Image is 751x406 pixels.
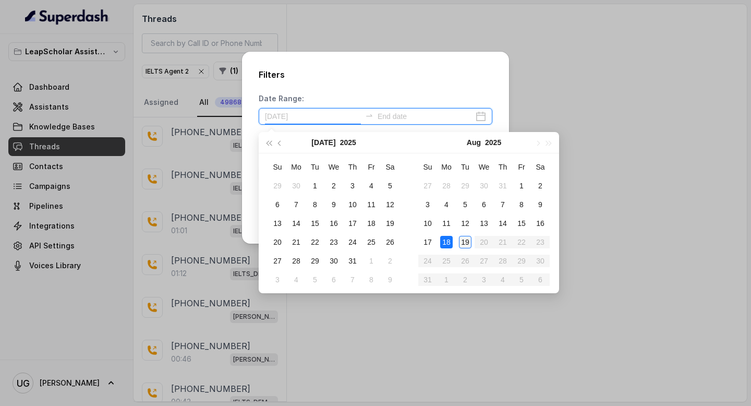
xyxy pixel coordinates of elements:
div: 31 [346,255,359,267]
div: 16 [534,217,547,230]
td: 2025-06-29 [268,176,287,195]
td: 2025-08-11 [437,214,456,233]
div: 30 [328,255,340,267]
td: 2025-08-02 [381,252,399,270]
div: 2 [328,180,340,192]
th: Mo [437,158,456,176]
div: 8 [309,198,321,211]
div: 13 [271,217,284,230]
div: 19 [459,236,471,248]
td: 2025-07-29 [306,252,324,270]
td: 2025-08-07 [343,270,362,289]
td: 2025-07-25 [362,233,381,252]
div: 12 [459,217,471,230]
td: 2025-08-02 [531,176,550,195]
td: 2025-08-06 [324,270,343,289]
div: 30 [290,180,302,192]
div: 3 [346,180,359,192]
td: 2025-08-15 [512,214,531,233]
td: 2025-07-07 [287,195,306,214]
td: 2025-07-22 [306,233,324,252]
div: 18 [365,217,378,230]
td: 2025-07-29 [456,176,475,195]
div: 13 [478,217,490,230]
td: 2025-07-28 [437,176,456,195]
button: 2025 [340,132,356,153]
td: 2025-08-01 [512,176,531,195]
td: 2025-08-05 [456,195,475,214]
td: 2025-08-07 [493,195,512,214]
td: 2025-07-13 [268,214,287,233]
div: 4 [290,273,302,286]
div: 9 [384,273,396,286]
td: 2025-06-30 [287,176,306,195]
td: 2025-07-27 [268,252,287,270]
td: 2025-07-12 [381,195,399,214]
td: 2025-08-12 [456,214,475,233]
td: 2025-08-03 [418,195,437,214]
td: 2025-07-03 [343,176,362,195]
div: 1 [365,255,378,267]
div: 10 [346,198,359,211]
div: 11 [440,217,453,230]
td: 2025-08-09 [381,270,399,289]
td: 2025-07-23 [324,233,343,252]
th: Tu [306,158,324,176]
div: 3 [421,198,434,211]
td: 2025-07-18 [362,214,381,233]
div: 29 [309,255,321,267]
td: 2025-08-17 [418,233,437,252]
div: 31 [496,180,509,192]
td: 2025-08-16 [531,214,550,233]
div: 25 [365,236,378,248]
th: Tu [456,158,475,176]
td: 2025-08-09 [531,195,550,214]
button: 2025 [485,132,501,153]
td: 2025-08-19 [456,233,475,252]
div: 29 [459,180,471,192]
div: 9 [534,198,547,211]
td: 2025-08-08 [512,195,531,214]
input: End date [378,111,474,122]
input: Start date [265,111,361,122]
div: 7 [346,273,359,286]
h2: Filters [259,68,492,81]
th: Mo [287,158,306,176]
td: 2025-07-01 [306,176,324,195]
td: 2025-08-10 [418,214,437,233]
div: 17 [421,236,434,248]
div: 6 [478,198,490,211]
div: 15 [515,217,528,230]
td: 2025-07-19 [381,214,399,233]
div: 27 [421,180,434,192]
div: 11 [365,198,378,211]
th: We [324,158,343,176]
div: 8 [515,198,528,211]
td: 2025-07-14 [287,214,306,233]
td: 2025-08-06 [475,195,493,214]
div: 27 [271,255,284,267]
div: 23 [328,236,340,248]
div: 18 [440,236,453,248]
div: 20 [271,236,284,248]
div: 26 [384,236,396,248]
td: 2025-07-28 [287,252,306,270]
div: 5 [309,273,321,286]
th: Su [418,158,437,176]
td: 2025-08-04 [437,195,456,214]
div: 17 [346,217,359,230]
div: 3 [271,273,284,286]
td: 2025-07-11 [362,195,381,214]
button: Aug [467,132,481,153]
td: 2025-07-27 [418,176,437,195]
div: 9 [328,198,340,211]
div: 4 [440,198,453,211]
p: Date Range: [259,93,304,104]
td: 2025-08-05 [306,270,324,289]
div: 6 [328,273,340,286]
th: Sa [531,158,550,176]
td: 2025-07-30 [324,252,343,270]
div: 16 [328,217,340,230]
th: Fr [512,158,531,176]
div: 14 [496,217,509,230]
